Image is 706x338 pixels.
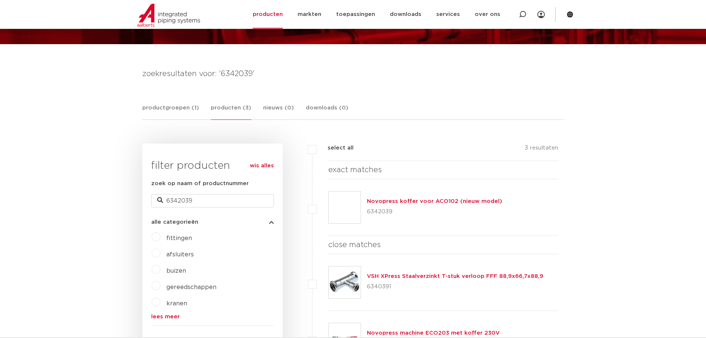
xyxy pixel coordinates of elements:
[151,314,274,319] a: lees meer
[211,104,251,120] a: producten (3)
[151,158,274,173] h3: filter producten
[166,301,187,306] a: kranen
[166,252,194,257] a: afsluiters
[142,104,199,119] a: productgroepen (1)
[367,198,502,204] a: Novopress koffer voor ACO102 (nieuw model)
[151,219,198,225] span: alle categorieën
[142,68,564,80] h4: zoekresultaten voor: '6342039'
[151,179,249,188] label: zoek op naam of productnummer
[367,330,500,336] a: Novopress machine ECO203 met koffer 230V
[250,161,274,170] a: wis alles
[367,281,543,293] p: 6340391
[151,219,274,225] button: alle categorieën
[306,104,348,119] a: downloads (0)
[166,235,192,241] a: fittingen
[328,239,558,251] h4: close matches
[166,268,186,274] a: buizen
[525,144,558,155] p: 3 resultaten
[263,104,294,119] a: nieuws (0)
[166,284,216,290] a: gereedschappen
[329,191,361,223] img: Thumbnail for Novopress koffer voor ACO102 (nieuw model)
[367,273,543,279] a: VSH XPress Staalverzinkt T-stuk verloop FFF 88,9x66,7x88,9
[329,266,361,298] img: Thumbnail for VSH XPress Staalverzinkt T-stuk verloop FFF 88,9x66,7x88,9
[316,144,354,152] label: select all
[367,206,502,218] p: 6342039
[328,164,558,176] h4: exact matches
[151,194,274,207] input: zoeken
